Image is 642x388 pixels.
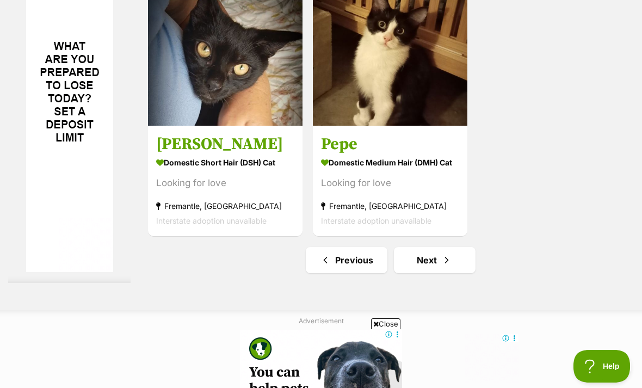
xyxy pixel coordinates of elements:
div: Looking for love [321,176,459,190]
div: Looking for love [156,176,294,190]
strong: Fremantle, [GEOGRAPHIC_DATA] [321,199,459,213]
span: Interstate adoption unavailable [156,216,267,225]
nav: Pagination [147,247,634,273]
strong: Domestic Medium Hair (DMH) Cat [321,155,459,170]
a: [PERSON_NAME] Domestic Short Hair (DSH) Cat Looking for love Fremantle, [GEOGRAPHIC_DATA] Interst... [148,126,303,236]
iframe: Help Scout Beacon - Open [573,350,631,383]
h3: Pepe [321,134,459,155]
span: Close [371,318,400,329]
strong: Domestic Short Hair (DSH) Cat [156,155,294,170]
iframe: Advertisement [123,334,519,383]
h3: [PERSON_NAME] [156,134,294,155]
span: Interstate adoption unavailable [321,216,431,225]
strong: Fremantle, [GEOGRAPHIC_DATA] [156,199,294,213]
a: Next page [394,247,476,273]
a: Previous page [306,247,387,273]
a: Pepe Domestic Medium Hair (DMH) Cat Looking for love Fremantle, [GEOGRAPHIC_DATA] Interstate adop... [313,126,467,236]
